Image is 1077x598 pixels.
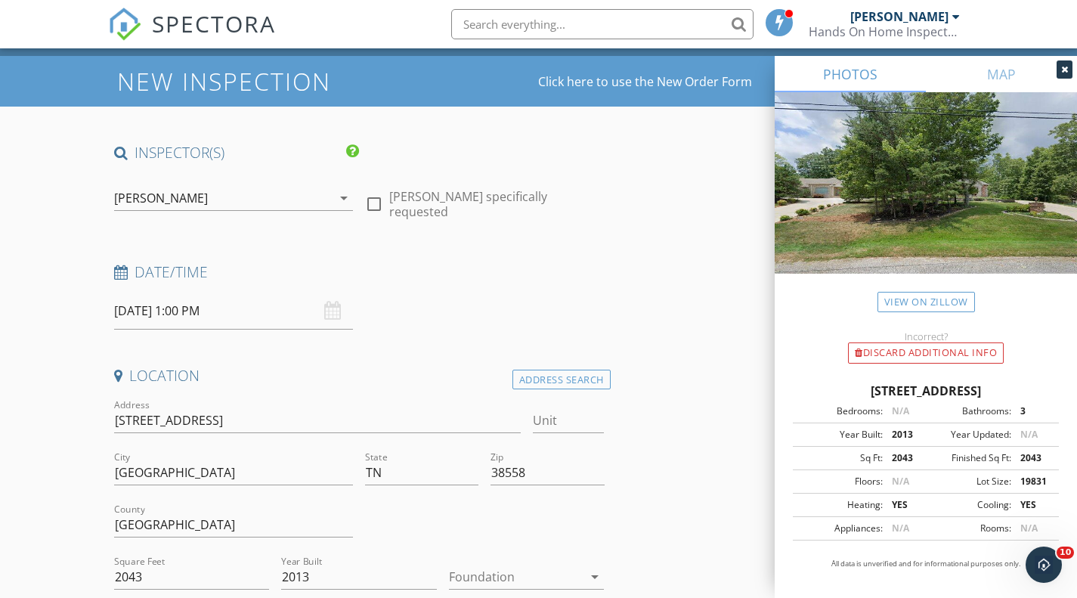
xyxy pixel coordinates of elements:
[883,498,926,512] div: YES
[1011,498,1054,512] div: YES
[108,8,141,41] img: The Best Home Inspection Software - Spectora
[1020,522,1038,534] span: N/A
[793,382,1059,400] div: [STREET_ADDRESS]
[1011,475,1054,488] div: 19831
[1057,547,1074,559] span: 10
[926,498,1011,512] div: Cooling:
[797,451,883,465] div: Sq Ft:
[152,8,276,39] span: SPECTORA
[926,522,1011,535] div: Rooms:
[797,522,883,535] div: Appliances:
[850,9,949,24] div: [PERSON_NAME]
[797,498,883,512] div: Heating:
[1026,547,1062,583] iframe: Intercom live chat
[877,292,975,312] a: View on Zillow
[1011,404,1054,418] div: 3
[926,428,1011,442] div: Year Updated:
[809,24,960,39] div: Hands On Home Inspectors LLC
[451,9,754,39] input: Search everything...
[114,262,605,282] h4: Date/Time
[797,428,883,442] div: Year Built:
[538,76,752,88] a: Click here to use the New Order Form
[892,522,909,534] span: N/A
[926,451,1011,465] div: Finished Sq Ft:
[114,293,354,330] input: Select date
[883,428,926,442] div: 2013
[793,559,1059,569] p: All data is unverified and for informational purposes only.
[926,404,1011,418] div: Bathrooms:
[883,451,926,465] div: 2043
[775,92,1077,310] img: streetview
[512,370,611,390] div: Address Search
[892,404,909,417] span: N/A
[775,330,1077,342] div: Incorrect?
[775,56,926,92] a: PHOTOS
[892,475,909,488] span: N/A
[389,189,605,219] label: [PERSON_NAME] specifically requested
[114,143,360,163] h4: INSPECTOR(S)
[335,189,353,207] i: arrow_drop_down
[114,366,605,386] h4: Location
[117,68,452,95] h1: New Inspection
[108,20,276,52] a: SPECTORA
[114,191,208,205] div: [PERSON_NAME]
[848,342,1004,364] div: Discard Additional info
[1020,428,1038,441] span: N/A
[1011,451,1054,465] div: 2043
[926,475,1011,488] div: Lot Size:
[797,475,883,488] div: Floors:
[926,56,1077,92] a: MAP
[797,404,883,418] div: Bedrooms:
[586,568,604,586] i: arrow_drop_down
